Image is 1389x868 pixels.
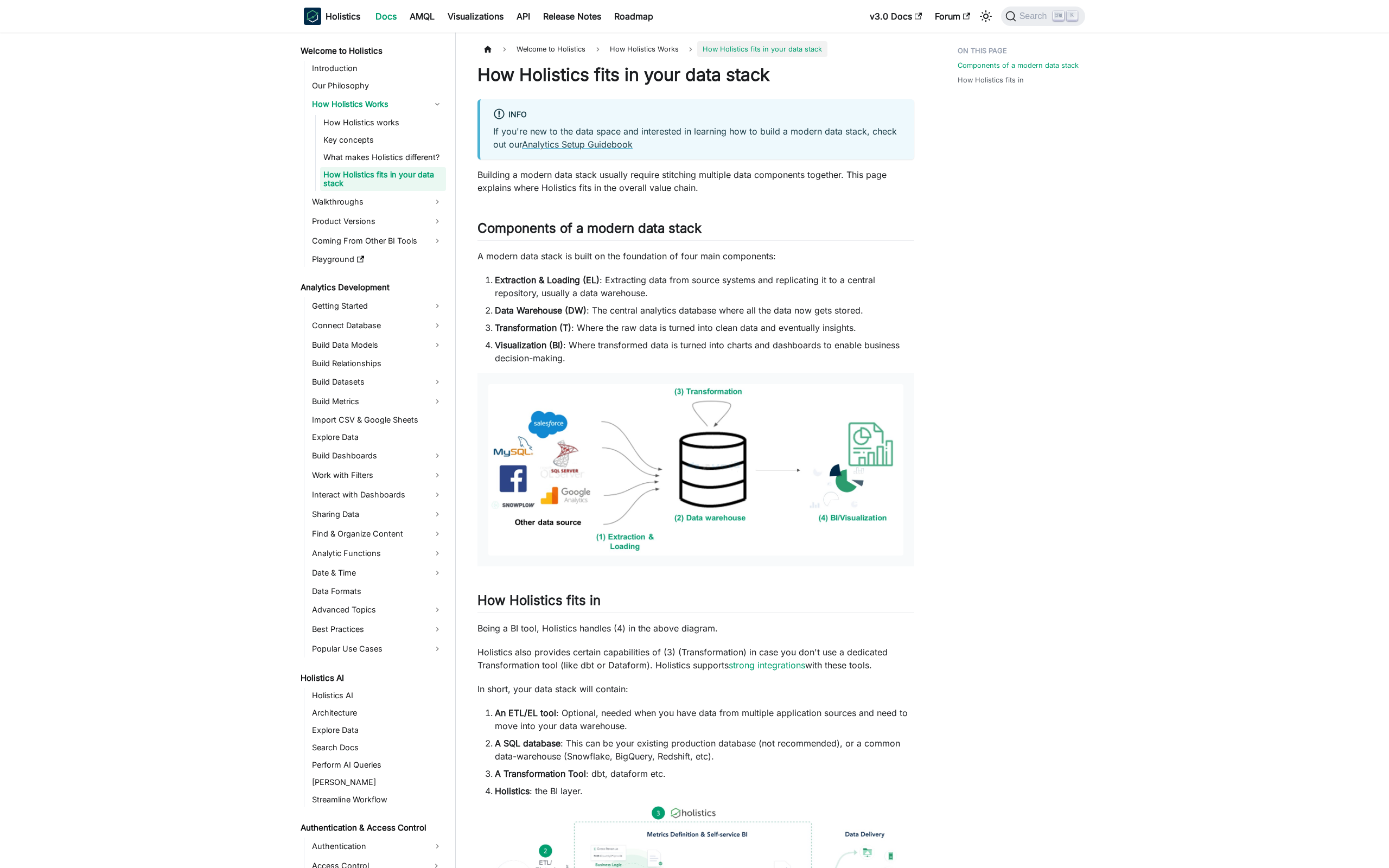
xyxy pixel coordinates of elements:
[958,60,1079,71] a: Components of a modern data stack
[309,545,446,562] a: Analytic Functions
[495,275,600,285] strong: Extraction & Loading (EL)
[309,775,446,790] a: [PERSON_NAME]
[495,273,914,299] li: : Extracting data from source systems and replicating it to a central repository, usually a data ...
[320,132,446,148] a: Key concepts
[495,737,914,763] li: : This can be your existing production database (not recommended), or a common data-warehouse (Sn...
[495,786,530,796] strong: Holistics
[493,108,901,122] div: info
[495,767,914,780] li: : dbt, dataform etc.
[495,322,571,333] strong: Transformation (T)
[309,232,446,250] a: Coming From Other BI Tools
[608,8,660,25] a: Roadmap
[369,8,403,25] a: Docs
[309,430,446,445] a: Explore Data
[441,8,510,25] a: Visualizations
[309,467,446,484] a: Work with Filters
[958,75,1024,85] a: How Holistics fits in
[304,8,360,25] a: HolisticsHolistics
[309,601,446,618] a: Advanced Topics
[309,78,446,93] a: Our Philosophy
[309,95,446,113] a: How Holistics Works
[309,838,446,855] a: Authentication
[477,646,914,672] p: Holistics also provides certain capabilities of (3) (Transformation) in case you don't use a dedi...
[309,193,446,210] a: Walkthroughs
[928,8,977,25] a: Forum
[309,621,446,638] a: Best Practices
[309,317,446,334] a: Connect Database
[309,356,446,371] a: Build Relationships
[495,784,914,797] li: : the BI layer.
[293,33,456,868] nav: Docs sidebar
[320,115,446,130] a: How Holistics works
[320,150,446,165] a: What makes Holistics different?
[493,125,901,151] p: If you're new to the data space and interested in learning how to build a modern data stack, chec...
[309,252,446,267] a: Playground
[309,297,446,315] a: Getting Started
[304,8,321,25] img: Holistics
[488,384,903,556] img: Modern Data Stack
[309,584,446,599] a: Data Formats
[495,707,556,718] strong: An ETL/EL tool
[495,738,560,749] strong: A SQL database
[697,41,827,57] span: How Holistics fits in your data stack
[309,757,446,773] a: Perform AI Queries
[1016,11,1054,21] span: Search
[1001,7,1085,26] button: Search (Ctrl+K)
[495,340,563,350] strong: Visualization (BI)
[477,250,914,263] p: A modern data stack is built on the foundation of four main components:
[477,64,914,86] h1: How Holistics fits in your data stack
[510,8,537,25] a: API
[522,139,633,150] a: Analytics Setup Guidebook
[326,10,360,23] b: Holistics
[309,336,446,354] a: Build Data Models
[309,740,446,755] a: Search Docs
[297,820,446,835] a: Authentication & Access Control
[863,8,928,25] a: v3.0 Docs
[495,304,914,317] li: : The central analytics database where all the data now gets stored.
[977,8,995,25] button: Switch between dark and light mode (currently light mode)
[309,792,446,807] a: Streamline Workflow
[309,564,446,582] a: Date & Time
[309,486,446,503] a: Interact with Dashboards
[309,705,446,720] a: Architecture
[320,167,446,191] a: How Holistics fits in your data stack
[1067,11,1078,21] kbd: K
[309,688,446,703] a: Holistics AI
[477,682,914,695] p: In short, your data stack will contain:
[309,412,446,427] a: Import CSV & Google Sheets
[297,671,446,686] a: Holistics AI
[729,660,805,671] a: strong integrations
[403,8,441,25] a: AMQL
[604,41,684,57] span: How Holistics Works
[309,213,446,230] a: Product Versions
[309,393,446,410] a: Build Metrics
[495,321,914,334] li: : Where the raw data is turned into clean data and eventually insights.
[477,168,914,194] p: Building a modern data stack usually require stitching multiple data components together. This pa...
[495,305,587,316] strong: Data Warehouse (DW)
[309,61,446,76] a: Introduction
[477,220,914,241] h2: Components of a modern data stack
[309,525,446,542] a: Find & Organize Content
[477,592,914,613] h2: How Holistics fits in
[309,373,446,391] a: Build Datasets
[297,280,446,295] a: Analytics Development
[477,622,914,635] p: Being a BI tool, Holistics handles (4) in the above diagram.
[309,640,446,658] a: Popular Use Cases
[477,41,914,57] nav: Breadcrumbs
[495,706,914,732] li: : Optional, needed when you have data from multiple application sources and need to move into you...
[309,506,446,523] a: Sharing Data
[309,723,446,738] a: Explore Data
[309,447,446,464] a: Build Dashboards
[537,8,608,25] a: Release Notes
[495,339,914,365] li: : Where transformed data is turned into charts and dashboards to enable business decision-making.
[297,43,446,59] a: Welcome to Holistics
[511,41,591,57] span: Welcome to Holistics
[477,41,498,57] a: Home page
[495,768,586,779] strong: A Transformation Tool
